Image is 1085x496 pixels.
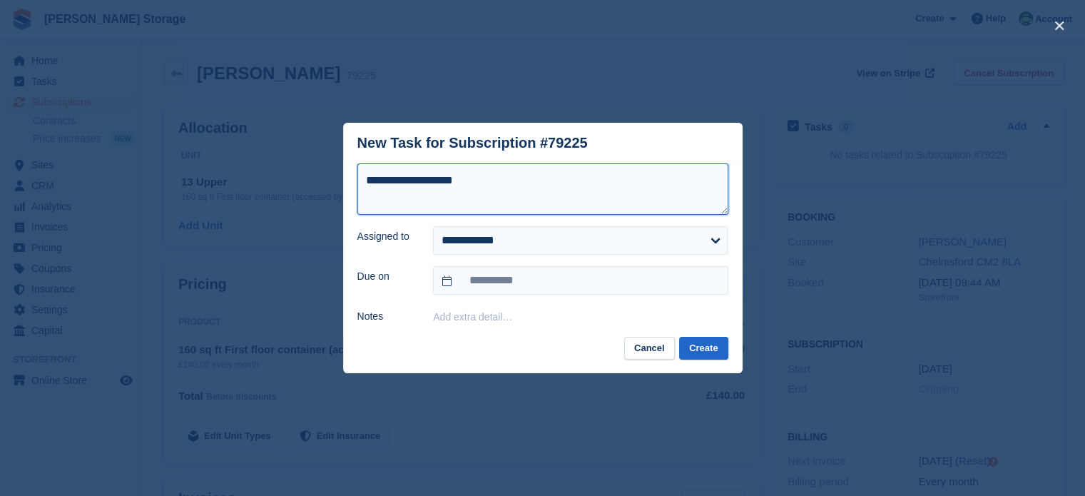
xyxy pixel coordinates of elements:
div: New Task for Subscription #79225 [357,135,588,151]
label: Notes [357,309,417,324]
button: Create [679,337,728,360]
label: Due on [357,269,417,284]
button: Add extra detail… [433,311,512,323]
button: Cancel [624,337,675,360]
label: Assigned to [357,229,417,244]
button: close [1048,14,1071,37]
